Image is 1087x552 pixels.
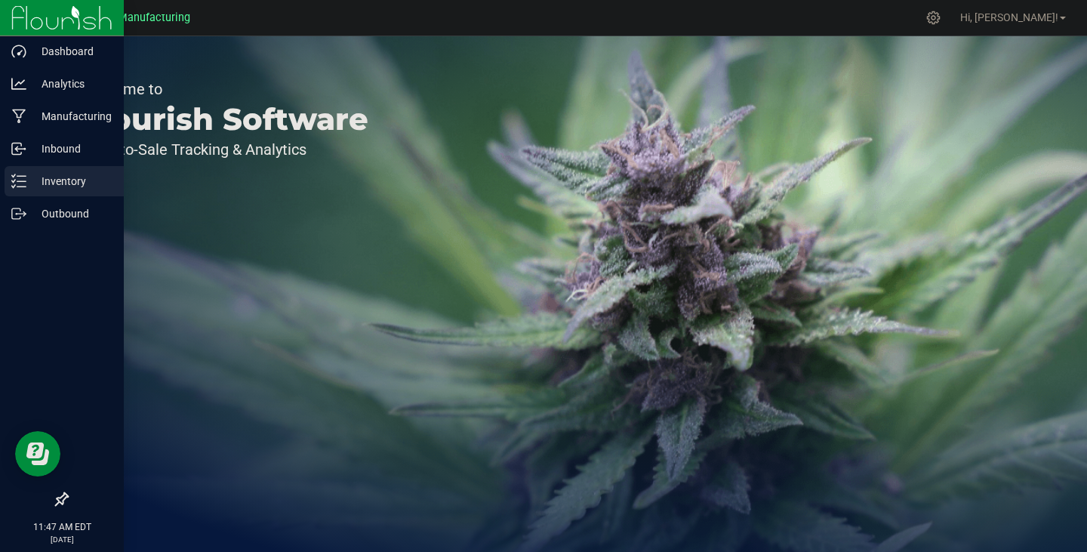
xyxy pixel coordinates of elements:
[11,206,26,221] inline-svg: Outbound
[960,11,1058,23] span: Hi, [PERSON_NAME]!
[11,109,26,124] inline-svg: Manufacturing
[118,11,190,24] span: Manufacturing
[26,172,117,190] p: Inventory
[82,104,368,134] p: Flourish Software
[11,76,26,91] inline-svg: Analytics
[82,142,368,157] p: Seed-to-Sale Tracking & Analytics
[7,534,117,545] p: [DATE]
[26,107,117,125] p: Manufacturing
[26,42,117,60] p: Dashboard
[15,431,60,476] iframe: Resource center
[26,140,117,158] p: Inbound
[11,141,26,156] inline-svg: Inbound
[11,44,26,59] inline-svg: Dashboard
[26,75,117,93] p: Analytics
[82,82,368,97] p: Welcome to
[26,205,117,223] p: Outbound
[7,520,117,534] p: 11:47 AM EDT
[11,174,26,189] inline-svg: Inventory
[924,11,943,25] div: Manage settings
